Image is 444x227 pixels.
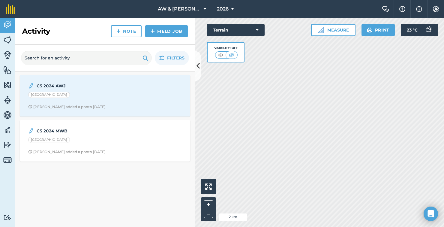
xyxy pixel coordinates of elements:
[228,52,235,58] img: svg+xml;base64,PHN2ZyB4bWxucz0iaHR0cDovL3d3dy53My5vcmcvMjAwMC9zdmciIHdpZHRoPSI1MCIgaGVpZ2h0PSI0MC...
[367,26,373,34] img: svg+xml;base64,PHN2ZyB4bWxucz0iaHR0cDovL3d3dy53My5vcmcvMjAwMC9zdmciIHdpZHRoPSIxOSIgaGVpZ2h0PSIyNC...
[311,24,355,36] button: Measure
[37,83,132,89] strong: CS 2024 AWJ
[22,26,50,36] h2: Activity
[205,183,212,190] img: Four arrows, one pointing top left, one top right, one bottom right and the last bottom left
[3,126,12,135] img: svg+xml;base64,PD94bWwgdmVyc2lvbj0iMS4wIiBlbmNvZGluZz0idXRmLTgiPz4KPCEtLSBHZW5lcmF0b3I6IEFkb2JlIE...
[37,128,132,134] strong: CS 2024 MWB
[28,150,32,154] img: Clock with arrow pointing clockwise
[217,52,224,58] img: svg+xml;base64,PHN2ZyB4bWxucz0iaHR0cDovL3d3dy53My5vcmcvMjAwMC9zdmciIHdpZHRoPSI1MCIgaGVpZ2h0PSI0MC...
[151,28,155,35] img: svg+xml;base64,PHN2ZyB4bWxucz0iaHR0cDovL3d3dy53My5vcmcvMjAwMC9zdmciIHdpZHRoPSIxNCIgaGVpZ2h0PSIyNC...
[422,24,434,36] img: svg+xml;base64,PD94bWwgdmVyc2lvbj0iMS4wIiBlbmNvZGluZz0idXRmLTgiPz4KPCEtLSBHZW5lcmF0b3I6IEFkb2JlIE...
[3,215,12,220] img: svg+xml;base64,PD94bWwgdmVyc2lvbj0iMS4wIiBlbmNvZGluZz0idXRmLTgiPz4KPCEtLSBHZW5lcmF0b3I6IEFkb2JlIE...
[424,207,438,221] div: Open Intercom Messenger
[28,150,106,154] div: [PERSON_NAME] added a photo [DATE]
[145,25,188,37] a: Field Job
[3,156,12,164] img: svg+xml;base64,PD94bWwgdmVyc2lvbj0iMS4wIiBlbmNvZGluZz0idXRmLTgiPz4KPCEtLSBHZW5lcmF0b3I6IEFkb2JlIE...
[28,137,70,143] div: [GEOGRAPHIC_DATA]
[3,110,12,120] img: svg+xml;base64,PD94bWwgdmVyc2lvbj0iMS4wIiBlbmNvZGluZz0idXRmLTgiPz4KPCEtLSBHZW5lcmF0b3I6IEFkb2JlIE...
[6,4,15,14] img: fieldmargin Logo
[23,124,187,158] a: CS 2024 MWB[GEOGRAPHIC_DATA]Clock with arrow pointing clockwise[PERSON_NAME] added a photo [DATE]
[116,28,121,35] img: svg+xml;base64,PHN2ZyB4bWxucz0iaHR0cDovL3d3dy53My5vcmcvMjAwMC9zdmciIHdpZHRoPSIxNCIgaGVpZ2h0PSIyNC...
[167,55,184,61] span: Filters
[217,5,229,13] span: 2026
[3,65,12,74] img: svg+xml;base64,PHN2ZyB4bWxucz0iaHR0cDovL3d3dy53My5vcmcvMjAwMC9zdmciIHdpZHRoPSI1NiIgaGVpZ2h0PSI2MC...
[3,141,12,150] img: svg+xml;base64,PD94bWwgdmVyc2lvbj0iMS4wIiBlbmNvZGluZz0idXRmLTgiPz4KPCEtLSBHZW5lcmF0b3I6IEFkb2JlIE...
[214,46,238,50] div: Visibility: Off
[432,6,439,12] img: A cog icon
[207,24,265,36] button: Terrain
[382,6,389,12] img: Two speech bubbles overlapping with the left bubble in the forefront
[3,51,12,59] img: svg+xml;base64,PD94bWwgdmVyc2lvbj0iMS4wIiBlbmNvZGluZz0idXRmLTgiPz4KPCEtLSBHZW5lcmF0b3I6IEFkb2JlIE...
[142,54,148,62] img: svg+xml;base64,PHN2ZyB4bWxucz0iaHR0cDovL3d3dy53My5vcmcvMjAwMC9zdmciIHdpZHRoPSIxOSIgaGVpZ2h0PSIyNC...
[23,79,187,113] a: CS 2024 AWJ[GEOGRAPHIC_DATA]Clock with arrow pointing clockwise[PERSON_NAME] added a photo [DATE]
[158,5,201,13] span: AW & [PERSON_NAME] & Son
[3,20,12,29] img: svg+xml;base64,PD94bWwgdmVyc2lvbj0iMS4wIiBlbmNvZGluZz0idXRmLTgiPz4KPCEtLSBHZW5lcmF0b3I6IEFkb2JlIE...
[111,25,142,37] a: Note
[204,200,213,209] button: +
[3,80,12,89] img: svg+xml;base64,PHN2ZyB4bWxucz0iaHR0cDovL3d3dy53My5vcmcvMjAwMC9zdmciIHdpZHRoPSI1NiIgaGVpZ2h0PSI2MC...
[399,6,406,12] img: A question mark icon
[416,5,422,13] img: svg+xml;base64,PHN2ZyB4bWxucz0iaHR0cDovL3d3dy53My5vcmcvMjAwMC9zdmciIHdpZHRoPSIxNyIgaGVpZ2h0PSIxNy...
[407,24,418,36] span: 23 ° C
[204,209,213,218] button: –
[28,82,34,89] img: svg+xml;base64,PD94bWwgdmVyc2lvbj0iMS4wIiBlbmNvZGluZz0idXRmLTgiPz4KPCEtLSBHZW5lcmF0b3I6IEFkb2JlIE...
[3,95,12,104] img: svg+xml;base64,PD94bWwgdmVyc2lvbj0iMS4wIiBlbmNvZGluZz0idXRmLTgiPz4KPCEtLSBHZW5lcmF0b3I6IEFkb2JlIE...
[361,24,395,36] button: Print
[318,27,324,33] img: Ruler icon
[401,24,438,36] button: 23 °C
[3,35,12,44] img: svg+xml;base64,PHN2ZyB4bWxucz0iaHR0cDovL3d3dy53My5vcmcvMjAwMC9zdmciIHdpZHRoPSI1NiIgaGVpZ2h0PSI2MC...
[28,92,70,98] div: [GEOGRAPHIC_DATA]
[28,105,32,109] img: Clock with arrow pointing clockwise
[21,51,152,65] input: Search for an activity
[28,127,34,135] img: svg+xml;base64,PD94bWwgdmVyc2lvbj0iMS4wIiBlbmNvZGluZz0idXRmLTgiPz4KPCEtLSBHZW5lcmF0b3I6IEFkb2JlIE...
[28,104,106,109] div: [PERSON_NAME] added a photo [DATE]
[155,51,189,65] button: Filters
